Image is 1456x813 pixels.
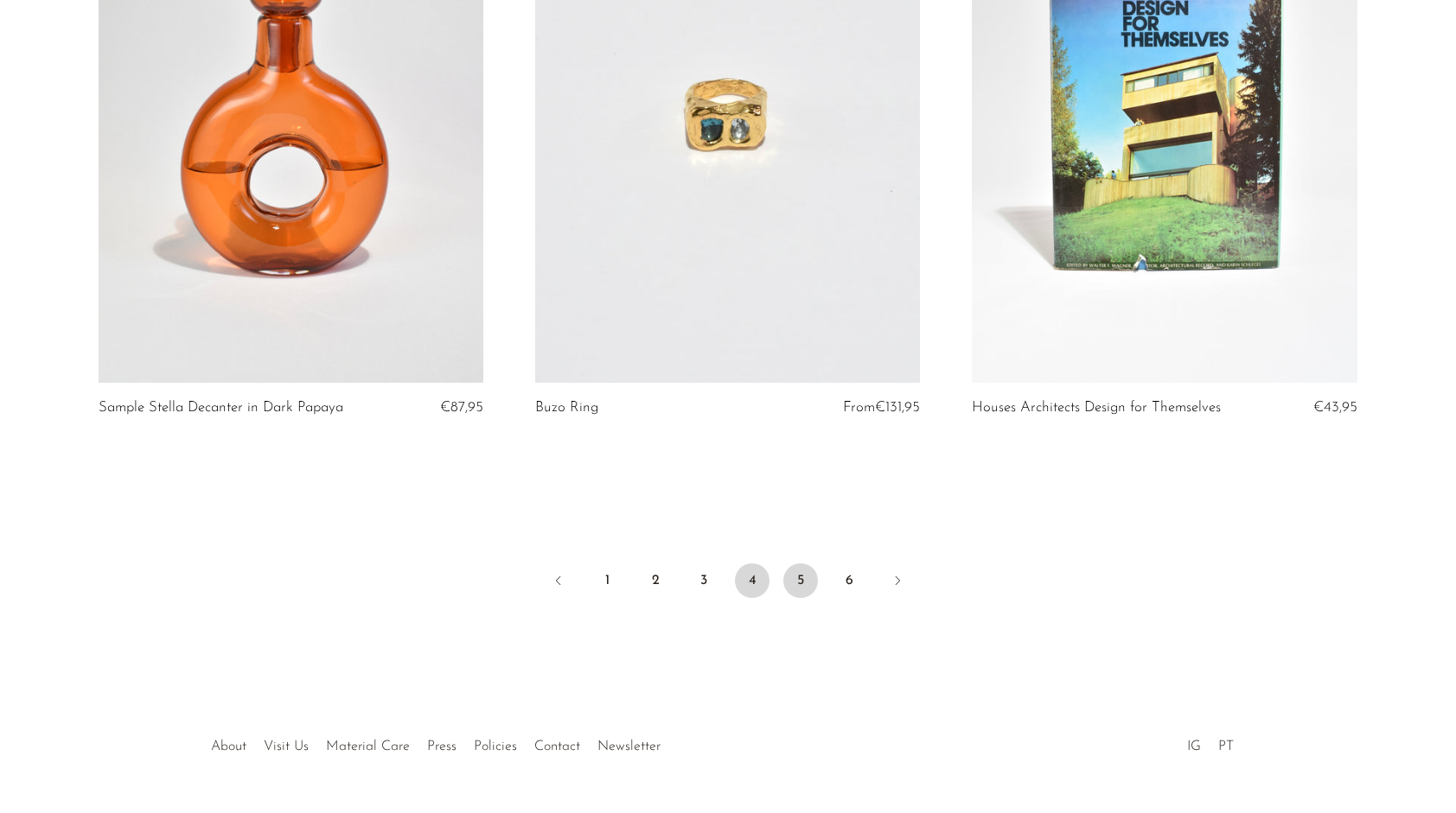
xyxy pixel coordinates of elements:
span: €43,95 [1313,400,1357,415]
a: PT [1218,740,1234,753]
a: 5 [783,563,818,598]
a: 3 [686,563,721,598]
a: About [211,740,246,753]
ul: Quick links [202,726,669,759]
a: Material Care [326,740,410,753]
ul: Social Medias [1178,726,1242,759]
span: 4 [735,563,770,598]
a: Press [427,740,457,753]
a: Visit Us [264,740,309,753]
a: Policies [474,740,517,753]
a: 2 [638,563,673,598]
a: Sample Stella Decanter in Dark Papaya [99,400,343,416]
a: Contact [534,740,580,753]
a: IG [1187,740,1201,753]
a: 6 [832,563,866,598]
span: €131,95 [875,400,920,415]
div: From [815,400,921,416]
a: Previous [541,563,576,601]
span: €87,95 [440,400,483,415]
a: Buzo Ring [535,400,598,416]
a: 1 [590,563,624,598]
a: Houses Architects Design for Themselves [972,400,1221,416]
a: Next [880,563,915,601]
